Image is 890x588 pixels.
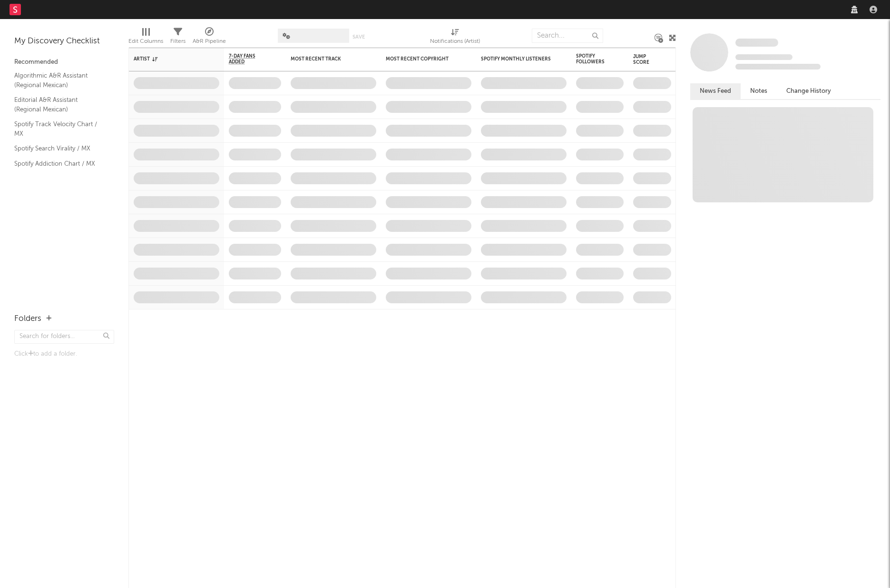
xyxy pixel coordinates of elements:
[14,349,114,360] div: Click to add a folder.
[14,313,41,325] div: Folders
[193,24,226,51] div: A&R Pipeline
[170,24,186,51] div: Filters
[14,36,114,47] div: My Discovery Checklist
[14,119,105,139] a: Spotify Track Velocity Chart / MX
[14,330,114,344] input: Search for folders...
[193,36,226,47] div: A&R Pipeline
[481,56,552,62] div: Spotify Monthly Listeners
[14,143,105,154] a: Spotify Search Virality / MX
[291,56,362,62] div: Most Recent Track
[134,56,205,62] div: Artist
[14,70,105,90] a: Algorithmic A&R Assistant (Regional Mexican)
[14,95,105,114] a: Editorial A&R Assistant (Regional Mexican)
[690,83,741,99] button: News Feed
[128,24,163,51] div: Edit Columns
[735,38,778,48] a: Some Artist
[741,83,777,99] button: Notes
[576,53,609,65] div: Spotify Followers
[352,34,365,40] button: Save
[229,53,267,65] span: 7-Day Fans Added
[14,57,114,68] div: Recommended
[14,159,105,169] a: Spotify Addiction Chart / MX
[735,64,821,70] span: 0 fans last week
[430,24,480,51] div: Notifications (Artist)
[532,29,603,43] input: Search...
[633,54,657,65] div: Jump Score
[777,83,841,99] button: Change History
[735,39,778,47] span: Some Artist
[430,36,480,47] div: Notifications (Artist)
[735,54,792,60] span: Tracking Since: [DATE]
[386,56,457,62] div: Most Recent Copyright
[170,36,186,47] div: Filters
[128,36,163,47] div: Edit Columns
